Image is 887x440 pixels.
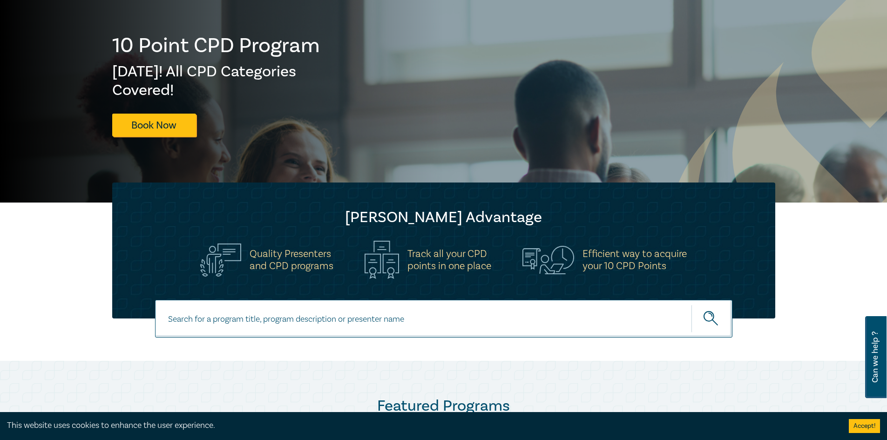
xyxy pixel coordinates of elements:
[365,241,399,279] img: Track all your CPD<br>points in one place
[112,34,321,58] h1: 10 Point CPD Program
[7,420,835,432] div: This website uses cookies to enhance the user experience.
[250,248,333,272] h5: Quality Presenters and CPD programs
[871,322,880,393] span: Can we help ?
[849,419,880,433] button: Accept cookies
[155,300,732,338] input: Search for a program title, program description or presenter name
[407,248,491,272] h5: Track all your CPD points in one place
[112,62,321,100] h2: [DATE]! All CPD Categories Covered!
[112,397,775,415] h2: Featured Programs
[522,246,574,274] img: Efficient way to acquire<br>your 10 CPD Points
[112,114,196,136] a: Book Now
[200,244,241,277] img: Quality Presenters<br>and CPD programs
[131,208,757,227] h2: [PERSON_NAME] Advantage
[582,248,687,272] h5: Efficient way to acquire your 10 CPD Points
